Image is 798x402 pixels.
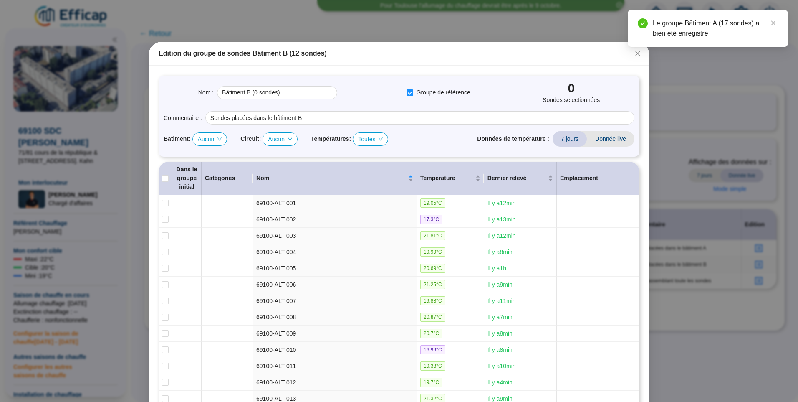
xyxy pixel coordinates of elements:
[487,346,513,353] span: Il y a 8 min
[420,345,445,354] span: 16.99 °C
[253,326,417,342] td: 69100-ALT 009
[631,50,644,57] span: Fermer
[420,174,474,183] span: Température
[253,342,417,358] td: 69100-ALT 010
[217,86,337,99] input: G-NORD
[253,228,417,244] td: 69100-ALT 003
[240,135,261,143] span: Circuit :
[253,309,417,326] td: 69100-ALT 008
[568,81,575,96] span: 0
[487,174,546,183] span: Dernier relevé
[420,378,442,387] span: 19.7 °C
[487,281,513,288] span: Il y a 9 min
[487,314,513,321] span: Il y a 7 min
[638,18,648,28] span: check-circle
[487,395,513,402] span: Il y a 9 min
[253,277,417,293] td: 69100-ALT 006
[631,47,644,60] button: Close
[164,114,202,122] span: Commentaire :
[420,198,445,208] span: 19.05 °C
[253,244,417,260] td: 69100-ALT 004
[159,48,639,59] div: Edition du groupe de sondes Bâtiment B (12 sondes)
[420,329,442,338] span: 20.7 °C
[164,135,191,143] span: Batiment :
[253,374,417,391] td: 69100-ALT 012
[268,133,292,145] span: Aucun
[420,247,445,257] span: 19.99 °C
[420,361,445,371] span: 19.38 °C
[420,280,445,289] span: 21.25 °C
[311,135,351,143] span: Températures :
[378,137,383,142] span: down
[198,133,222,145] span: Aucun
[253,293,417,309] td: 69100-ALT 007
[420,231,445,240] span: 21.81 °C
[560,174,636,183] div: Emplacement
[417,162,484,195] th: Température
[176,165,198,191] div: Dans le groupe initial
[543,96,600,104] span: Sondes selectionnées
[553,131,587,147] span: 7 jours
[420,313,445,322] span: 20.87 °C
[484,162,557,195] th: Dernier relevé
[420,296,445,305] span: 19.88 °C
[253,358,417,374] td: 69100-ALT 011
[253,260,417,277] td: 69100-ALT 005
[487,232,516,239] span: Il y a 12 min
[487,200,516,206] span: Il y a 12 min
[487,330,513,337] span: Il y a 8 min
[253,162,417,195] th: Nom
[413,88,474,97] span: Groupe de référence
[769,18,778,28] a: Close
[487,363,516,369] span: Il y a 10 min
[358,133,383,145] span: Toutes
[487,216,516,223] span: Il y a 13 min
[477,135,549,143] span: Données de température :
[587,131,634,147] span: Donnée live
[487,249,513,255] span: Il y a 8 min
[256,174,407,183] span: Nom
[198,88,214,97] span: Nom :
[253,195,417,211] td: 69100-ALT 001
[253,211,417,228] td: 69100-ALT 002
[420,264,445,273] span: 20.69 °C
[217,137,222,142] span: down
[487,379,513,386] span: Il y a 4 min
[487,298,516,304] span: Il y a 11 min
[653,18,778,38] div: Le groupe Bâtiment A (17 sondes) a bien été enregistré
[487,265,506,272] span: Il y a 1 h
[288,137,293,142] span: down
[202,162,253,195] th: Catégories
[634,50,641,57] span: close
[770,20,776,26] span: close
[420,215,442,224] span: 17.3 °C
